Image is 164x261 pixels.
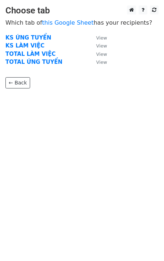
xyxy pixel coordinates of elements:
[5,77,30,88] a: ← Back
[42,19,94,26] a: this Google Sheet
[96,43,107,49] small: View
[96,59,107,65] small: View
[5,59,62,65] a: TOTAL ỨNG TUYỂN
[89,51,107,57] a: View
[5,34,51,41] a: KS ỨNG TUYỂN
[5,5,159,16] h3: Choose tab
[5,19,159,26] p: Which tab of has your recipients?
[5,51,56,57] a: TOTAL LÀM VIỆC
[89,34,107,41] a: View
[89,59,107,65] a: View
[96,35,107,41] small: View
[89,42,107,49] a: View
[96,51,107,57] small: View
[5,42,44,49] a: KS LÀM VIỆC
